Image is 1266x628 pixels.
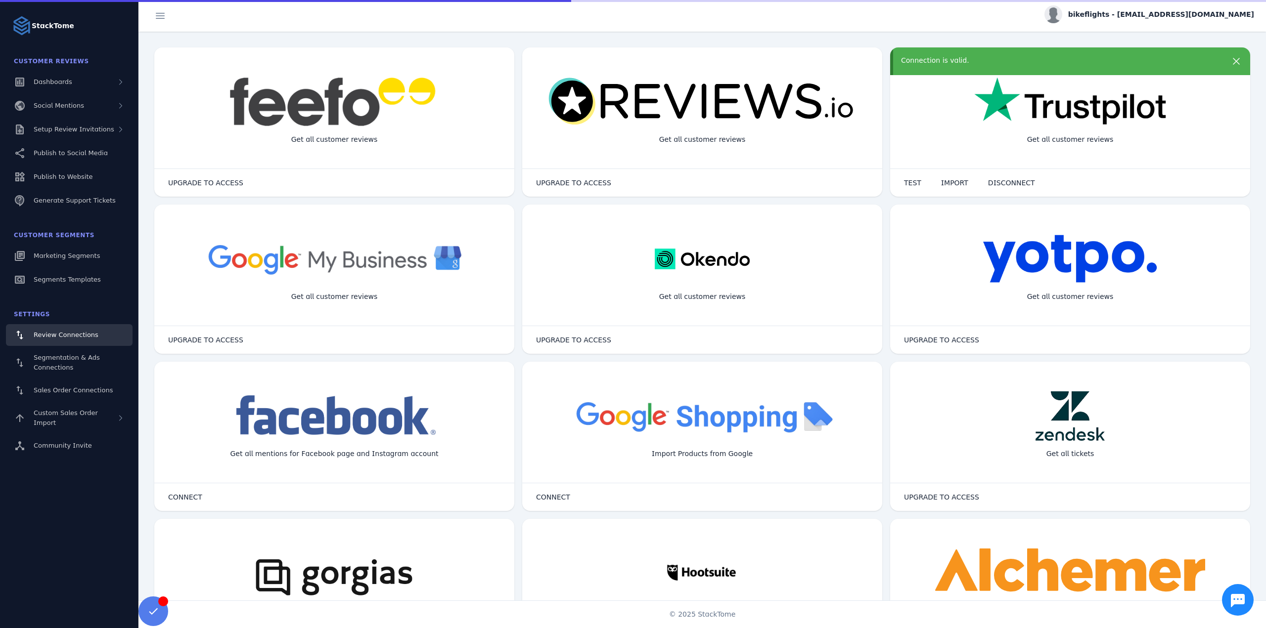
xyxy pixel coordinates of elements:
img: alchemer.svg [935,548,1205,598]
a: Review Connections [6,324,133,346]
button: TEST [894,173,931,193]
span: CONNECT [536,494,570,501]
span: Publish to Social Media [34,149,108,157]
button: IMPORT [931,173,978,193]
img: Logo image [12,16,32,36]
img: profile.jpg [1044,5,1062,23]
span: Setup Review Invitations [34,126,114,133]
a: Segmentation & Ads Connections [6,348,133,377]
a: Segments Templates [6,269,133,291]
img: reviewsio.svg [548,77,857,126]
a: Publish to Social Media [6,142,133,164]
span: UPGRADE TO ACCESS [168,336,243,343]
div: Get all customer reviews [1019,126,1122,153]
button: CONNECT [158,487,212,507]
button: UPGRADE TO ACCESS [894,487,989,507]
button: more [1226,55,1246,75]
span: UPGRADE TO ACCESS [536,179,611,186]
div: Connection is valid. [901,55,1208,66]
img: googlebusiness.png [202,234,467,284]
span: Community Invite [34,442,92,449]
div: Get all tickets, ratings and competitor reports data for all tracked keywords [195,598,474,624]
img: hootsuite.jpg [658,548,746,598]
button: UPGRADE TO ACCESS [158,330,253,350]
strong: StackTome [32,21,74,31]
span: Customer Segments [14,232,94,239]
div: Publish customer reviews to social platforms [617,598,787,624]
img: zendesk.png [1036,391,1105,441]
button: UPGRADE TO ACCESS [526,173,621,193]
img: gorgias.png [240,548,428,598]
button: UPGRADE TO ACCESS [526,330,621,350]
span: UPGRADE TO ACCESS [536,336,611,343]
span: Sales Order Connections [34,386,113,394]
img: okendo.webp [655,234,749,284]
span: Dashboards [34,78,72,85]
span: Segmentation & Ads Connections [34,354,100,371]
div: Get all tickets [1039,441,1102,467]
a: Marketing Segments [6,245,133,267]
img: trustpilot.png [974,77,1166,126]
span: Segments Templates [34,276,101,283]
span: Publish to Website [34,173,92,180]
a: Publish to Website [6,166,133,188]
span: bikeflights - [EMAIL_ADDRESS][DOMAIN_NAME] [1068,9,1254,20]
button: CONNECT [526,487,580,507]
div: Get all customer reviews [1019,284,1122,310]
a: Community Invite [6,435,133,457]
button: UPGRADE TO ACCESS [894,330,989,350]
span: Custom Sales Order Import [34,409,98,426]
span: Settings [14,311,50,318]
span: © 2025 StackTome [669,609,736,620]
button: UPGRADE TO ACCESS [158,173,253,193]
div: Import Products from Google [644,441,761,467]
button: bikeflights - [EMAIL_ADDRESS][DOMAIN_NAME] [1044,5,1254,23]
img: feefo.png [228,77,441,126]
span: IMPORT [941,179,968,186]
div: Get all customer reviews [651,284,754,310]
div: Get all mentions for Facebook page and Instagram account [223,441,447,467]
span: Generate Support Tickets [34,197,116,204]
span: DISCONNECT [988,179,1035,186]
span: Social Mentions [34,102,84,109]
img: yotpo.png [983,234,1157,284]
div: Get all customer reviews [283,284,386,310]
span: TEST [904,179,921,186]
div: Get all customer surveys [1019,598,1121,624]
span: CONNECT [168,494,202,501]
span: Customer Reviews [14,58,89,65]
span: Review Connections [34,331,98,338]
span: UPGRADE TO ACCESS [168,179,243,186]
img: googleshopping.png [570,391,835,441]
a: Generate Support Tickets [6,190,133,211]
div: Get all customer reviews [283,126,386,153]
img: facebook.png [229,391,440,441]
button: DISCONNECT [978,173,1045,193]
div: Get all customer reviews [651,126,754,153]
span: UPGRADE TO ACCESS [904,336,979,343]
span: UPGRADE TO ACCESS [904,494,979,501]
span: Marketing Segments [34,252,100,259]
a: Sales Order Connections [6,379,133,401]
